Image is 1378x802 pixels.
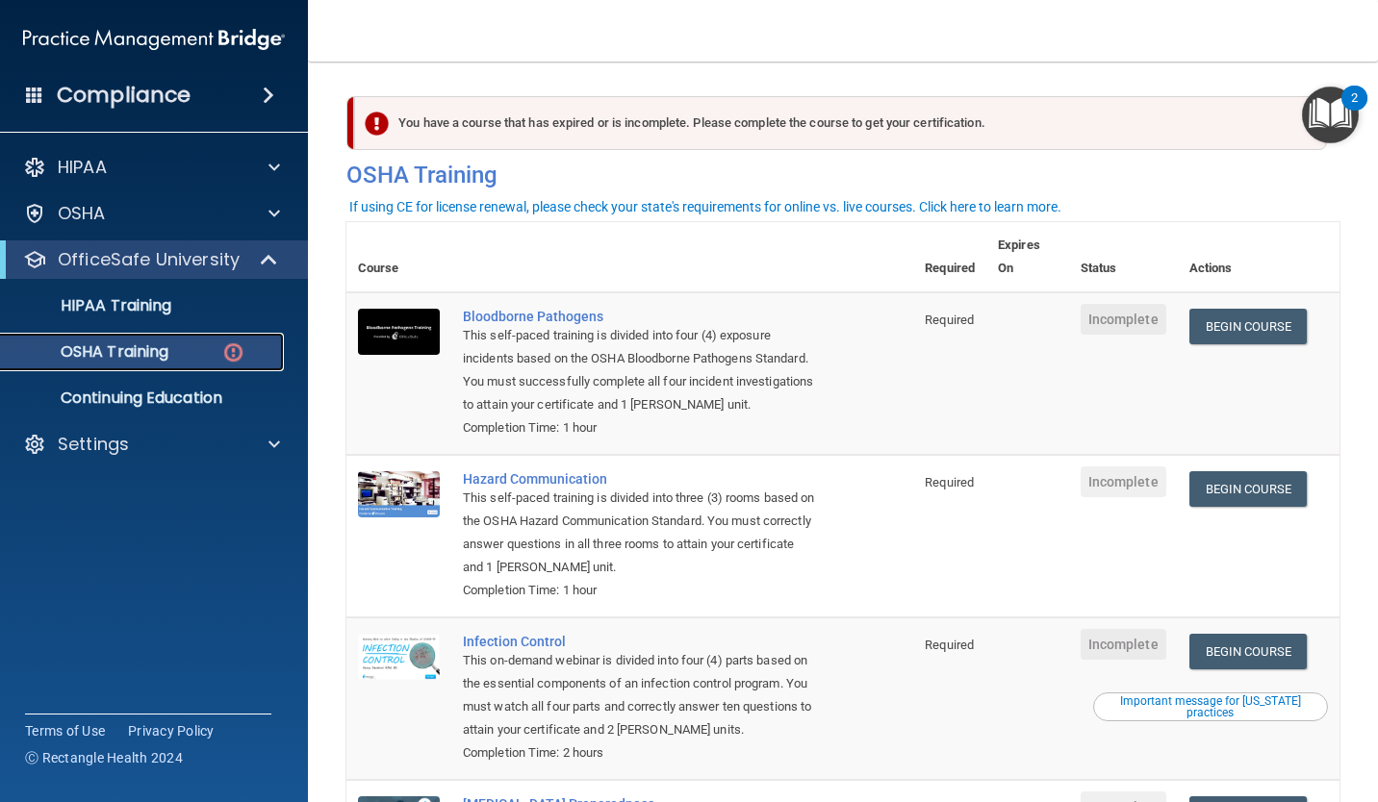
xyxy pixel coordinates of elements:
[986,222,1069,292] th: Expires On
[221,340,245,364] img: danger-circle.6113f641.png
[463,416,817,439] div: Completion Time: 1 hour
[463,324,817,416] div: This self-paced training is divided into four (4) exposure incidents based on the OSHA Bloodborne...
[1189,471,1307,507] a: Begin Course
[463,579,817,602] div: Completion Time: 1 hour
[58,433,129,456] p: Settings
[1096,695,1325,718] div: Important message for [US_STATE] practices
[1093,692,1328,721] button: Read this if you are a dental practitioner in the state of CA
[1081,304,1166,335] span: Incomplete
[1351,98,1358,123] div: 2
[58,202,106,225] p: OSHA
[23,248,279,271] a: OfficeSafe University
[1081,466,1166,497] span: Incomplete
[463,741,817,764] div: Completion Time: 2 hours
[463,487,817,579] div: This self-paced training is divided into three (3) rooms based on the OSHA Hazard Communication S...
[23,202,280,225] a: OSHA
[925,638,974,652] span: Required
[25,748,183,767] span: Ⓒ Rectangle Health 2024
[1189,634,1307,669] a: Begin Course
[349,200,1061,213] div: If using CE for license renewal, please check your state's requirements for online vs. live cours...
[463,634,817,649] a: Infection Control
[1178,222,1340,292] th: Actions
[58,156,107,179] p: HIPAA
[23,156,280,179] a: HIPAA
[463,649,817,741] div: This on-demand webinar is divided into four (4) parts based on the essential components of an inf...
[1081,629,1166,660] span: Incomplete
[925,313,974,327] span: Required
[58,248,240,271] p: OfficeSafe University
[346,222,451,292] th: Course
[13,388,275,408] p: Continuing Education
[128,721,215,740] a: Privacy Policy
[13,342,168,362] p: OSHA Training
[1069,222,1178,292] th: Status
[463,309,817,324] a: Bloodborne Pathogens
[365,112,389,136] img: exclamation-circle-solid-danger.72ef9ffc.png
[23,20,285,59] img: PMB logo
[925,475,974,489] span: Required
[23,433,280,456] a: Settings
[463,471,817,487] a: Hazard Communication
[57,82,191,109] h4: Compliance
[13,296,171,315] p: HIPAA Training
[25,721,105,740] a: Terms of Use
[346,197,1064,216] button: If using CE for license renewal, please check your state's requirements for online vs. live cours...
[1189,309,1307,344] a: Begin Course
[1302,87,1359,143] button: Open Resource Center, 2 new notifications
[913,222,986,292] th: Required
[354,96,1327,150] div: You have a course that has expired or is incomplete. Please complete the course to get your certi...
[346,162,1340,188] h4: OSHA Training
